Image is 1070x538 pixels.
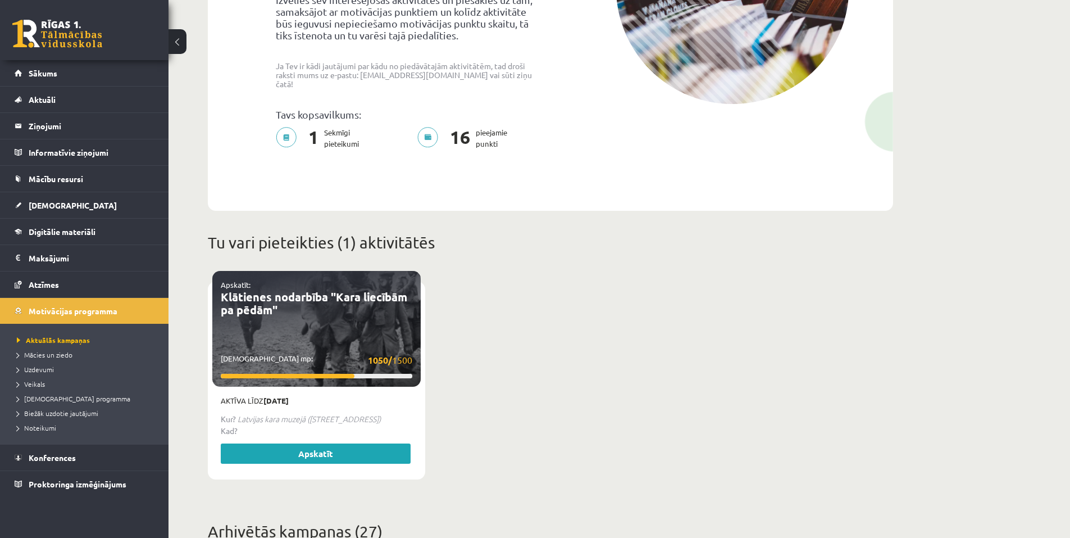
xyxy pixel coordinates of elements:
a: Biežāk uzdotie jautājumi [17,408,157,418]
a: Mācies un ziedo [17,350,157,360]
span: Veikals [17,379,45,388]
a: Uzdevumi [17,364,157,374]
span: Konferences [29,453,76,463]
a: [DEMOGRAPHIC_DATA] [15,192,154,218]
a: Konferences [15,445,154,471]
span: Sākums [29,68,57,78]
a: Apskatīt: [221,280,251,290]
span: Atzīmes [29,279,59,290]
a: [DEMOGRAPHIC_DATA] programma [17,394,157,404]
span: Mācību resursi [29,174,83,184]
a: Apskatīt [221,444,411,464]
p: Sekmīgi pieteikumi [276,127,366,150]
a: Digitālie materiāli [15,219,154,245]
strong: Kad? [221,426,238,436]
span: Digitālie materiāli [29,227,95,237]
span: Aktuāli [29,94,56,105]
legend: Ziņojumi [29,113,154,139]
p: Tu vari pieteikties (1) aktivitātēs [208,231,893,255]
legend: Informatīvie ziņojumi [29,139,154,165]
span: Aktuālās kampaņas [17,336,90,345]
a: Maksājumi [15,245,154,271]
span: Motivācijas programma [29,306,117,316]
span: 16 [444,127,476,150]
span: Biežāk uzdotie jautājumi [17,409,98,418]
span: 1500 [368,353,412,367]
a: Sākums [15,60,154,86]
a: Atzīmes [15,272,154,297]
strong: [DATE] [263,396,289,405]
span: [DEMOGRAPHIC_DATA] [29,200,117,210]
span: Proktoringa izmēģinājums [29,479,126,489]
strong: 1050/ [368,354,392,366]
a: Klātienes nodarbība "Kara liecībām pa pēdām" [221,290,407,317]
em: Latvijas kara muzejā ([STREET_ADDRESS]) [238,413,381,424]
a: Aktuāli [15,87,154,112]
a: Rīgas 1. Tālmācības vidusskola [12,20,102,48]
span: Noteikumi [17,423,56,432]
p: Ja Tev ir kādi jautājumi par kādu no piedāvātajām aktivitātēm, tad droši raksti mums uz e-pastu: ... [276,61,542,88]
a: Noteikumi [17,423,157,433]
a: Aktuālās kampaņas [17,335,157,345]
a: Mācību resursi [15,166,154,192]
a: Motivācijas programma [15,298,154,324]
span: Uzdevumi [17,365,54,374]
span: 1 [303,127,324,150]
a: Informatīvie ziņojumi [15,139,154,165]
a: Veikals [17,379,157,389]
span: Mācies un ziedo [17,350,72,359]
p: pieejamie punkti [417,127,514,150]
p: [DEMOGRAPHIC_DATA] mp: [221,353,412,367]
p: Aktīva līdz [221,395,412,406]
span: [DEMOGRAPHIC_DATA] programma [17,394,130,403]
a: Ziņojumi [15,113,154,139]
a: Proktoringa izmēģinājums [15,471,154,497]
strong: Kur? [221,414,236,424]
p: Tavs kopsavilkums: [276,108,542,120]
legend: Maksājumi [29,245,154,271]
